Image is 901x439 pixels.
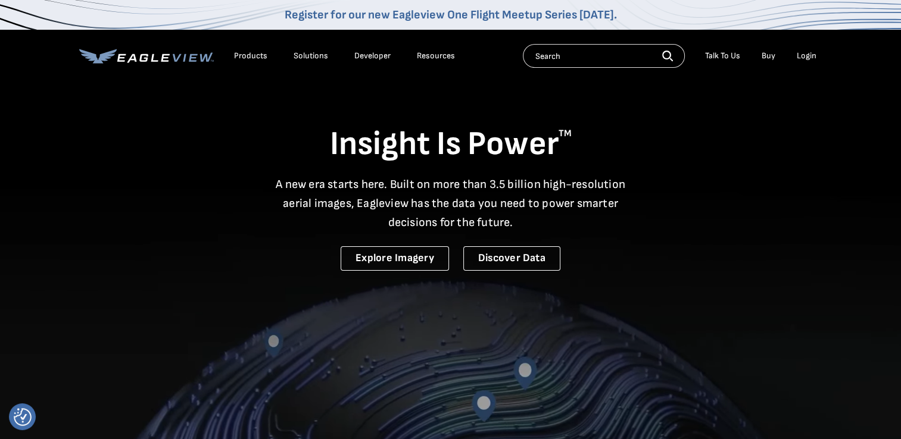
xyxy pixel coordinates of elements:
[269,175,633,232] p: A new era starts here. Built on more than 3.5 billion high-resolution aerial images, Eagleview ha...
[234,51,267,61] div: Products
[417,51,455,61] div: Resources
[705,51,740,61] div: Talk To Us
[797,51,816,61] div: Login
[294,51,328,61] div: Solutions
[285,8,617,22] a: Register for our new Eagleview One Flight Meetup Series [DATE].
[341,246,449,271] a: Explore Imagery
[762,51,775,61] a: Buy
[14,408,32,426] img: Revisit consent button
[559,128,572,139] sup: TM
[14,408,32,426] button: Consent Preferences
[354,51,391,61] a: Developer
[523,44,685,68] input: Search
[79,124,822,165] h1: Insight Is Power
[463,246,560,271] a: Discover Data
